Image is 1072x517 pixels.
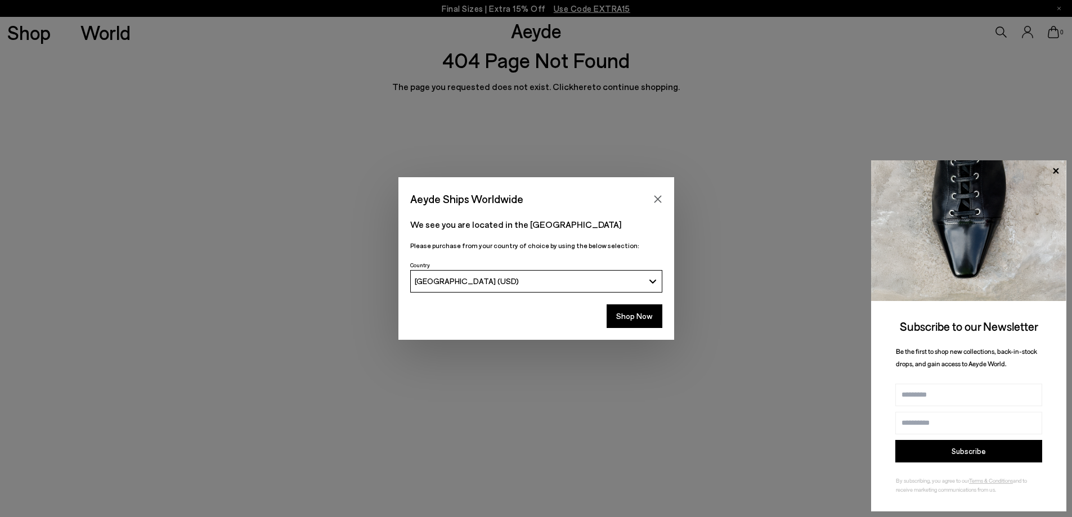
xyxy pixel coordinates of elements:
[415,276,519,286] span: [GEOGRAPHIC_DATA] (USD)
[896,347,1037,368] span: Be the first to shop new collections, back-in-stock drops, and gain access to Aeyde World.
[410,240,662,251] p: Please purchase from your country of choice by using the below selection:
[896,477,969,484] span: By subscribing, you agree to our
[900,319,1038,333] span: Subscribe to our Newsletter
[410,218,662,231] p: We see you are located in the [GEOGRAPHIC_DATA]
[871,160,1066,301] img: ca3f721fb6ff708a270709c41d776025.jpg
[895,440,1042,462] button: Subscribe
[969,477,1013,484] a: Terms & Conditions
[410,262,430,268] span: Country
[607,304,662,328] button: Shop Now
[410,189,523,209] span: Aeyde Ships Worldwide
[649,191,666,208] button: Close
